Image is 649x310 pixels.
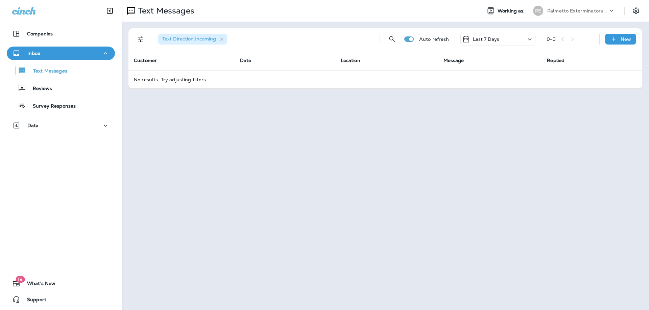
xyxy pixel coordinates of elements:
span: Date [240,57,251,63]
button: Survey Responses [7,98,115,113]
button: Reviews [7,81,115,95]
button: Inbox [7,47,115,60]
button: Settings [630,5,642,17]
div: 0 - 0 [547,36,556,42]
span: Support [20,297,46,305]
p: Companies [27,31,53,36]
span: 19 [16,276,25,283]
td: No results. Try adjusting filters [128,71,642,88]
div: PE [533,6,543,16]
p: Text Messages [26,68,67,75]
button: Companies [7,27,115,40]
span: Customer [134,57,157,63]
p: Survey Responses [26,103,76,110]
span: Message [443,57,464,63]
span: Text Direction : Incoming [162,36,216,42]
button: Collapse Sidebar [100,4,119,18]
p: Text Messages [135,6,194,16]
p: Inbox [27,51,40,56]
p: Data [27,123,39,128]
p: Reviews [26,86,52,92]
button: Text Messages [7,63,115,78]
button: Search Messages [385,32,399,46]
p: Auto refresh [419,36,449,42]
div: Text Direction:Incoming [158,34,227,45]
span: Replied [547,57,564,63]
span: What's New [20,281,55,289]
button: Data [7,119,115,132]
span: Working as: [498,8,526,14]
button: Support [7,293,115,306]
p: Palmetto Exterminators LLC [547,8,608,13]
p: Last 7 Days [473,36,500,42]
p: New [621,36,631,42]
span: Location [341,57,360,63]
button: Filters [134,32,147,46]
button: 19What's New [7,277,115,290]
